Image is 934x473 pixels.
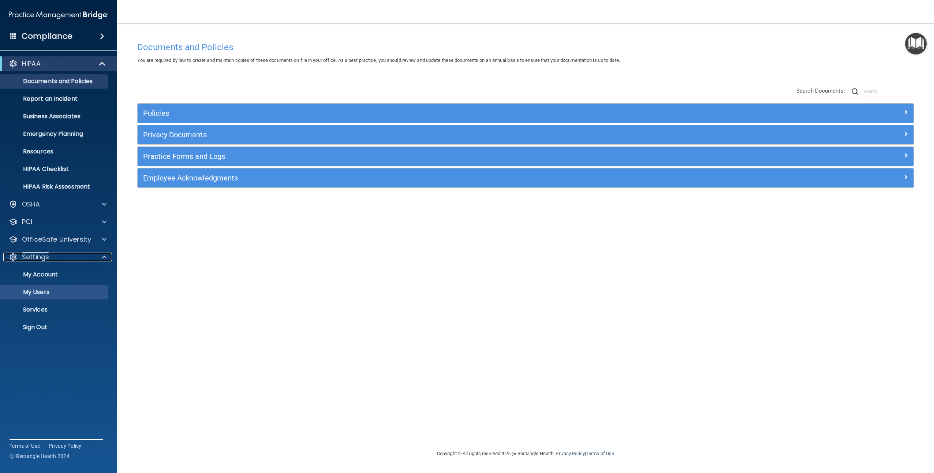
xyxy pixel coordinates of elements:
[143,131,714,139] h5: Privacy Documents
[5,288,105,296] p: My Users
[9,8,108,22] img: PMB logo
[143,152,714,160] h5: Practice Forms and Logs
[22,217,32,226] p: PCI
[10,452,70,460] span: Ⓒ Rectangle Health 2024
[5,165,105,173] p: HIPAA Checklist
[22,235,91,244] p: OfficeSafe University
[137,42,914,52] h4: Documents and Policies
[864,86,914,97] input: Search
[22,253,49,261] p: Settings
[852,88,858,95] img: ic-search.3b580494.png
[10,442,40,450] a: Terms of Use
[22,59,41,68] p: HIPAA
[49,442,82,450] a: Privacy Policy
[5,306,105,313] p: Services
[143,109,714,117] h5: Policies
[556,451,584,456] a: Privacy Policy
[9,59,106,68] a: HIPAA
[143,172,908,184] a: Employee Acknowledgments
[143,107,908,119] a: Policies
[5,78,105,85] p: Documents and Policies
[807,421,925,450] iframe: Drift Widget Chat Controller
[9,217,107,226] a: PCI
[9,235,107,244] a: OfficeSafe University
[9,253,107,261] a: Settings
[22,200,40,209] p: OSHA
[5,95,105,103] p: Report an Incident
[392,442,659,465] div: Copyright © All rights reserved 2025 @ Rectangle Health | |
[586,451,614,456] a: Terms of Use
[5,271,105,278] p: My Account
[22,31,72,41] h4: Compliance
[143,129,908,141] a: Privacy Documents
[143,174,714,182] h5: Employee Acknowledgments
[137,57,620,63] span: You are required by law to create and maintain copies of these documents on file in your office. ...
[5,113,105,120] p: Business Associates
[905,33,927,55] button: Open Resource Center
[5,148,105,155] p: Resources
[5,130,105,138] p: Emergency Planning
[796,87,845,94] span: Search Documents:
[5,183,105,190] p: HIPAA Risk Assessment
[143,150,908,162] a: Practice Forms and Logs
[5,324,105,331] p: Sign Out
[9,200,107,209] a: OSHA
